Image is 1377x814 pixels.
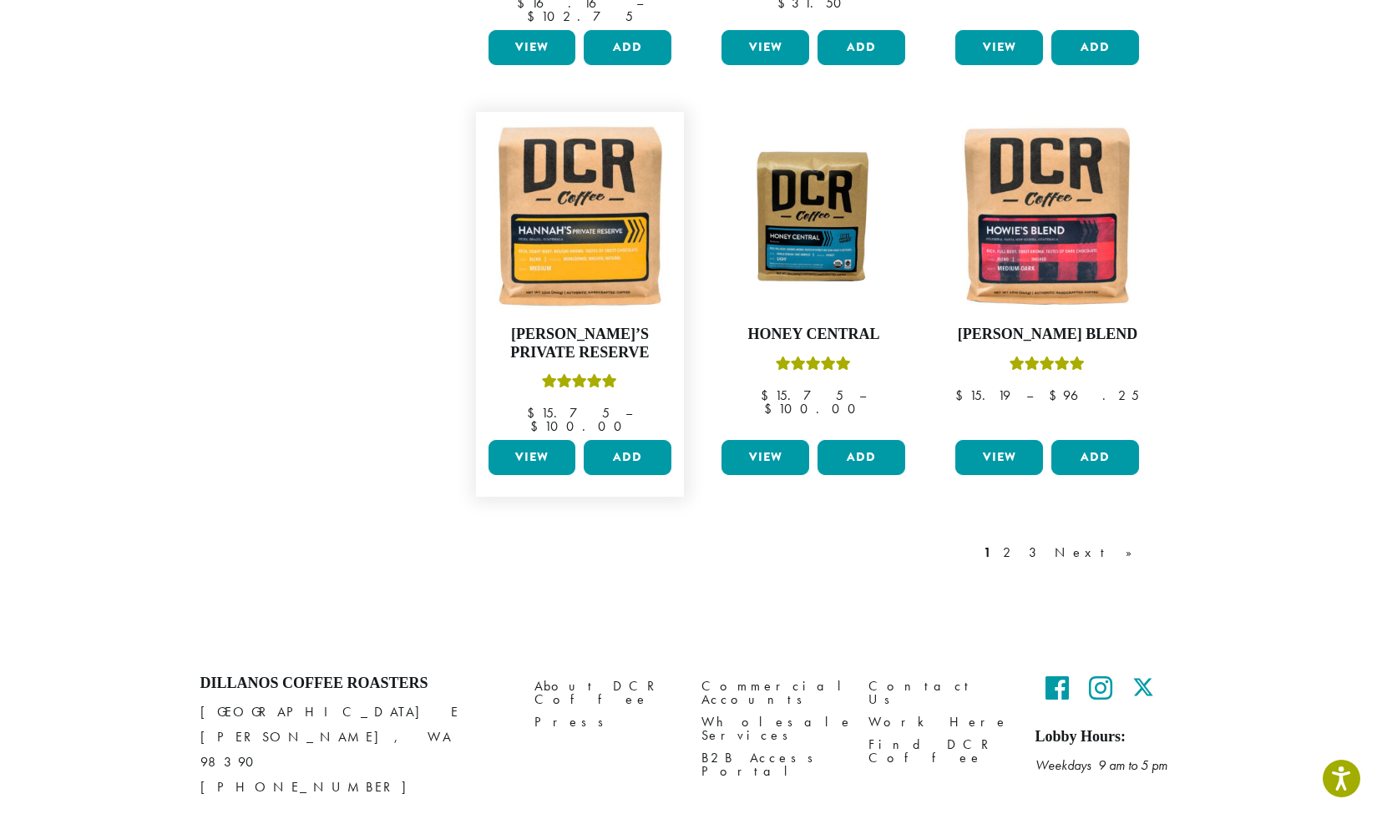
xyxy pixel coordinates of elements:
[951,326,1143,344] h4: [PERSON_NAME] Blend
[701,747,843,783] a: B2B Access Portal
[955,387,1010,404] bdi: 15.19
[701,710,843,746] a: Wholesale Services
[764,400,863,417] bdi: 100.00
[1026,387,1033,404] span: –
[1035,756,1167,774] em: Weekdays 9 am to 5 pm
[534,710,676,733] a: Press
[721,440,809,475] a: View
[484,326,676,361] h4: [PERSON_NAME]’s Private Reserve
[527,404,541,422] span: $
[955,30,1043,65] a: View
[721,30,809,65] a: View
[542,372,617,397] div: Rated 5.00 out of 5
[1051,543,1147,563] a: Next »
[818,30,905,65] button: Add
[584,440,671,475] button: Add
[776,354,851,379] div: Rated 5.00 out of 5
[761,387,843,404] bdi: 15.75
[868,734,1010,770] a: Find DCR Coffee
[717,144,909,288] img: Honey-Central-stock-image-fix-1200-x-900.png
[489,30,576,65] a: View
[761,387,775,404] span: $
[868,710,1010,733] a: Work Here
[980,543,995,563] a: 1
[530,417,544,435] span: $
[951,120,1143,433] a: [PERSON_NAME] BlendRated 4.67 out of 5
[818,440,905,475] button: Add
[584,30,671,65] button: Add
[534,675,676,710] a: About DCR Coffee
[527,8,541,25] span: $
[1000,543,1020,563] a: 2
[200,675,509,693] h4: Dillanos Coffee Roasters
[625,404,632,422] span: –
[1051,440,1139,475] button: Add
[1010,354,1085,379] div: Rated 4.67 out of 5
[1051,30,1139,65] button: Add
[530,417,630,435] bdi: 100.00
[951,120,1143,312] img: Howies-Blend-12oz-300x300.jpg
[1049,387,1063,404] span: $
[1025,543,1046,563] a: 3
[859,387,866,404] span: –
[1049,387,1139,404] bdi: 96.25
[764,400,778,417] span: $
[527,404,610,422] bdi: 15.75
[717,120,909,433] a: Honey CentralRated 5.00 out of 5
[200,700,509,800] p: [GEOGRAPHIC_DATA] E [PERSON_NAME], WA 98390 [PHONE_NUMBER]
[955,440,1043,475] a: View
[955,387,969,404] span: $
[483,120,676,312] img: Hannahs-Private-Reserve-12oz-300x300.jpg
[489,440,576,475] a: View
[1035,728,1177,746] h5: Lobby Hours:
[701,675,843,710] a: Commercial Accounts
[484,120,676,433] a: [PERSON_NAME]’s Private ReserveRated 5.00 out of 5
[527,8,633,25] bdi: 102.75
[717,326,909,344] h4: Honey Central
[868,675,1010,710] a: Contact Us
